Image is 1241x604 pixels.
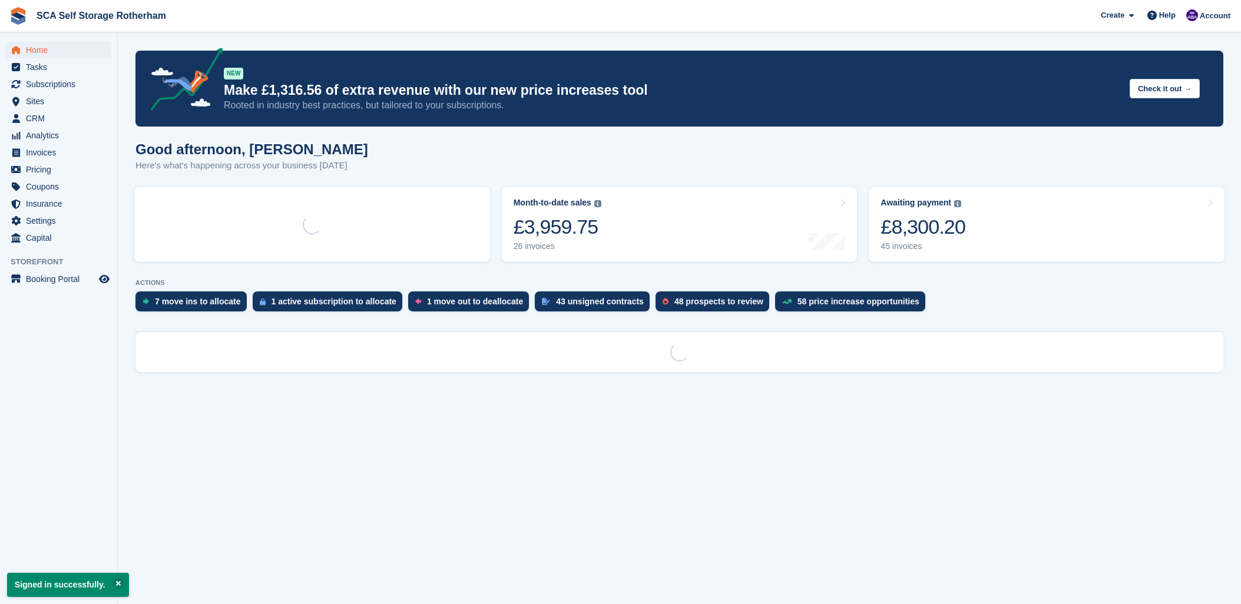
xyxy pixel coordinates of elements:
span: Sites [26,93,97,109]
div: 45 invoices [881,241,965,251]
div: Awaiting payment [881,198,951,208]
div: 1 active subscription to allocate [272,297,396,306]
div: £3,959.75 [514,215,601,239]
a: menu [6,127,111,144]
a: menu [6,93,111,109]
span: Help [1159,9,1176,21]
a: SCA Self Storage Rotherham [32,6,171,25]
span: Coupons [26,178,97,195]
span: CRM [26,110,97,127]
span: Home [26,42,97,58]
a: menu [6,161,111,178]
a: menu [6,230,111,246]
img: price_increase_opportunities-93ffe204e8149a01c8c9dc8f82e8f89637d9d84a8eef4429ea346261dce0b2c0.svg [782,299,792,304]
img: move_outs_to_deallocate_icon-f764333ba52eb49d3ac5e1228854f67142a1ed5810a6f6cc68b1a99e826820c5.svg [415,298,421,305]
a: menu [6,110,111,127]
a: 58 price increase opportunities [775,291,931,317]
span: Analytics [26,127,97,144]
a: menu [6,213,111,229]
div: 7 move ins to allocate [155,297,241,306]
h1: Good afternoon, [PERSON_NAME] [135,141,368,157]
span: Settings [26,213,97,229]
a: 1 active subscription to allocate [253,291,408,317]
span: Booking Portal [26,271,97,287]
img: move_ins_to_allocate_icon-fdf77a2bb77ea45bf5b3d319d69a93e2d87916cf1d5bf7949dd705db3b84f3ca.svg [143,298,149,305]
div: Month-to-date sales [514,198,591,208]
div: 26 invoices [514,241,601,251]
p: Signed in successfully. [7,573,129,597]
div: 48 prospects to review [674,297,763,306]
img: Kelly Neesham [1186,9,1198,21]
img: stora-icon-8386f47178a22dfd0bd8f6a31ec36ba5ce8667c1dd55bd0f319d3a0aa187defe.svg [9,7,27,25]
a: 48 prospects to review [656,291,775,317]
img: icon-info-grey-7440780725fd019a000dd9b08b2336e03edf1995a4989e88bcd33f0948082b44.svg [594,200,601,207]
div: 43 unsigned contracts [556,297,644,306]
span: Invoices [26,144,97,161]
span: Account [1200,10,1230,22]
a: 1 move out to deallocate [408,291,535,317]
a: menu [6,144,111,161]
a: 7 move ins to allocate [135,291,253,317]
img: price-adjustments-announcement-icon-8257ccfd72463d97f412b2fc003d46551f7dbcb40ab6d574587a9cd5c0d94... [141,48,223,115]
p: Make £1,316.56 of extra revenue with our new price increases tool [224,82,1120,99]
div: 1 move out to deallocate [427,297,523,306]
a: menu [6,42,111,58]
a: Month-to-date sales £3,959.75 26 invoices [502,187,858,262]
span: Capital [26,230,97,246]
a: menu [6,271,111,287]
p: ACTIONS [135,279,1223,287]
p: Rooted in industry best practices, but tailored to your subscriptions. [224,99,1120,112]
p: Here's what's happening across your business [DATE] [135,159,368,172]
div: 58 price increase opportunities [797,297,919,306]
span: Storefront [11,256,117,268]
span: Subscriptions [26,76,97,92]
img: active_subscription_to_allocate_icon-d502201f5373d7db506a760aba3b589e785aa758c864c3986d89f69b8ff3... [260,298,266,306]
span: Tasks [26,59,97,75]
a: menu [6,59,111,75]
a: 43 unsigned contracts [535,291,656,317]
div: NEW [224,68,243,79]
span: Create [1101,9,1124,21]
a: Preview store [97,272,111,286]
a: menu [6,195,111,212]
a: menu [6,178,111,195]
img: prospect-51fa495bee0391a8d652442698ab0144808aea92771e9ea1ae160a38d050c398.svg [663,298,669,305]
img: icon-info-grey-7440780725fd019a000dd9b08b2336e03edf1995a4989e88bcd33f0948082b44.svg [954,200,961,207]
button: Check it out → [1130,79,1200,98]
img: contract_signature_icon-13c848040528278c33f63329250d36e43548de30e8caae1d1a13099fd9432cc5.svg [542,298,550,305]
a: Awaiting payment £8,300.20 45 invoices [869,187,1225,262]
div: £8,300.20 [881,215,965,239]
span: Insurance [26,195,97,212]
span: Pricing [26,161,97,178]
a: menu [6,76,111,92]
